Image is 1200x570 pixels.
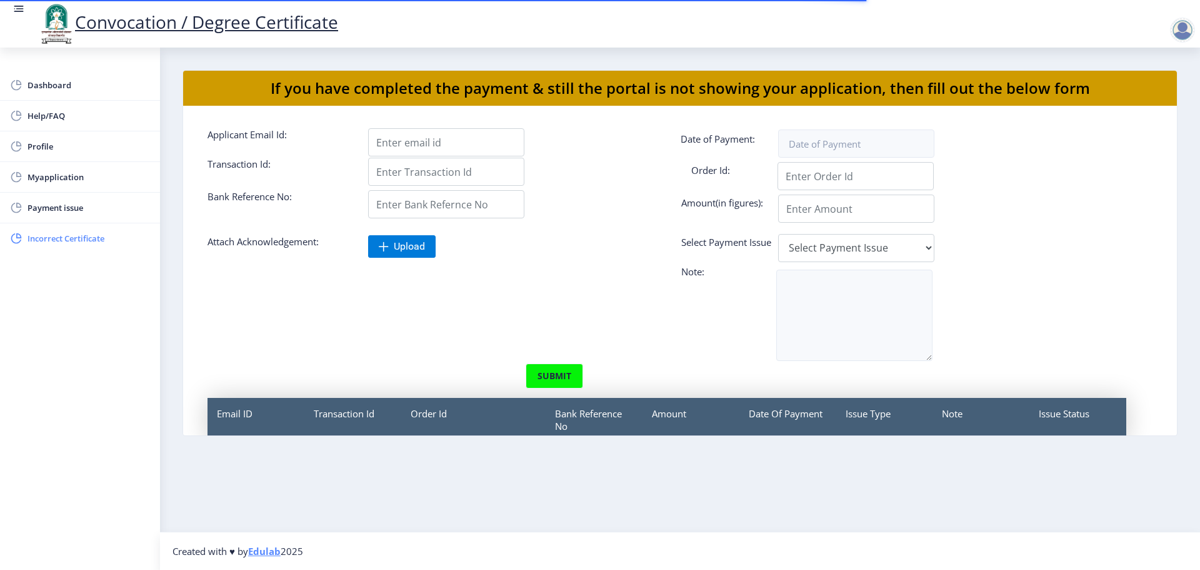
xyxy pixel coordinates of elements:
[37,10,338,34] a: Convocation / Degree Certificate
[172,545,303,557] span: Created with ♥ by 2025
[37,3,75,45] img: logo
[368,158,524,186] input: Enter Transaction Id
[207,398,304,442] div: Email ID
[671,133,832,151] label: Date of Payment:
[368,128,524,156] input: Enter email id
[778,130,934,158] input: Date of Payment
[1029,398,1126,442] div: Issue Status
[739,398,836,442] div: Date Of Payment
[368,190,524,218] input: Enter Bank Refernce No
[27,231,150,246] span: Incorrect Certificate
[777,162,934,190] input: Enter Order Id
[183,71,1177,106] nb-card-header: If you have completed the payment & still the portal is not showing your application, then fill o...
[642,398,739,442] div: Amount
[304,398,401,442] div: Transaction Id
[394,240,425,253] span: Upload
[27,78,150,93] span: Dashboard
[836,398,933,442] div: Issue Type
[778,195,934,223] input: Enter Amount
[546,398,642,442] div: Bank Reference No
[27,200,150,215] span: Payment issue
[27,139,150,154] span: Profile
[27,108,150,123] span: Help/FAQ
[27,170,150,185] span: Myapplication
[526,364,583,389] button: submit
[198,190,359,213] label: Bank Reference No:
[932,398,1029,442] div: Note
[198,128,359,151] label: Applicant Email Id:
[401,398,546,442] div: Order Id
[198,158,359,181] label: Transaction Id:
[672,265,832,282] label: Note:
[198,235,359,253] label: Attach Acknowledgement:
[248,545,281,557] a: Edulab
